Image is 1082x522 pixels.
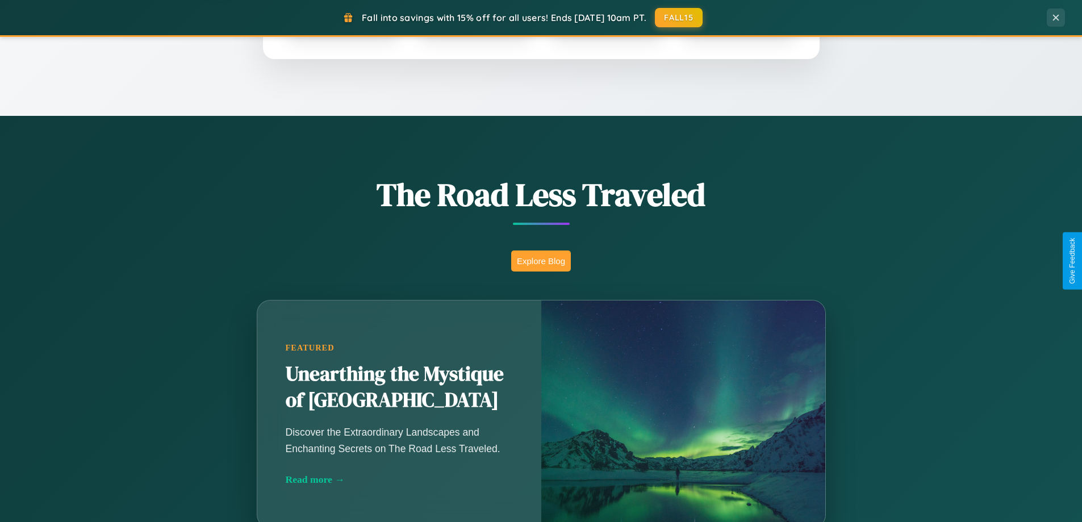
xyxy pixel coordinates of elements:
button: Explore Blog [511,250,571,272]
button: FALL15 [655,8,703,27]
div: Featured [286,343,513,353]
h1: The Road Less Traveled [200,173,882,216]
div: Give Feedback [1068,238,1076,284]
h2: Unearthing the Mystique of [GEOGRAPHIC_DATA] [286,361,513,414]
div: Read more → [286,474,513,486]
span: Fall into savings with 15% off for all users! Ends [DATE] 10am PT. [362,12,646,23]
p: Discover the Extraordinary Landscapes and Enchanting Secrets on The Road Less Traveled. [286,424,513,456]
